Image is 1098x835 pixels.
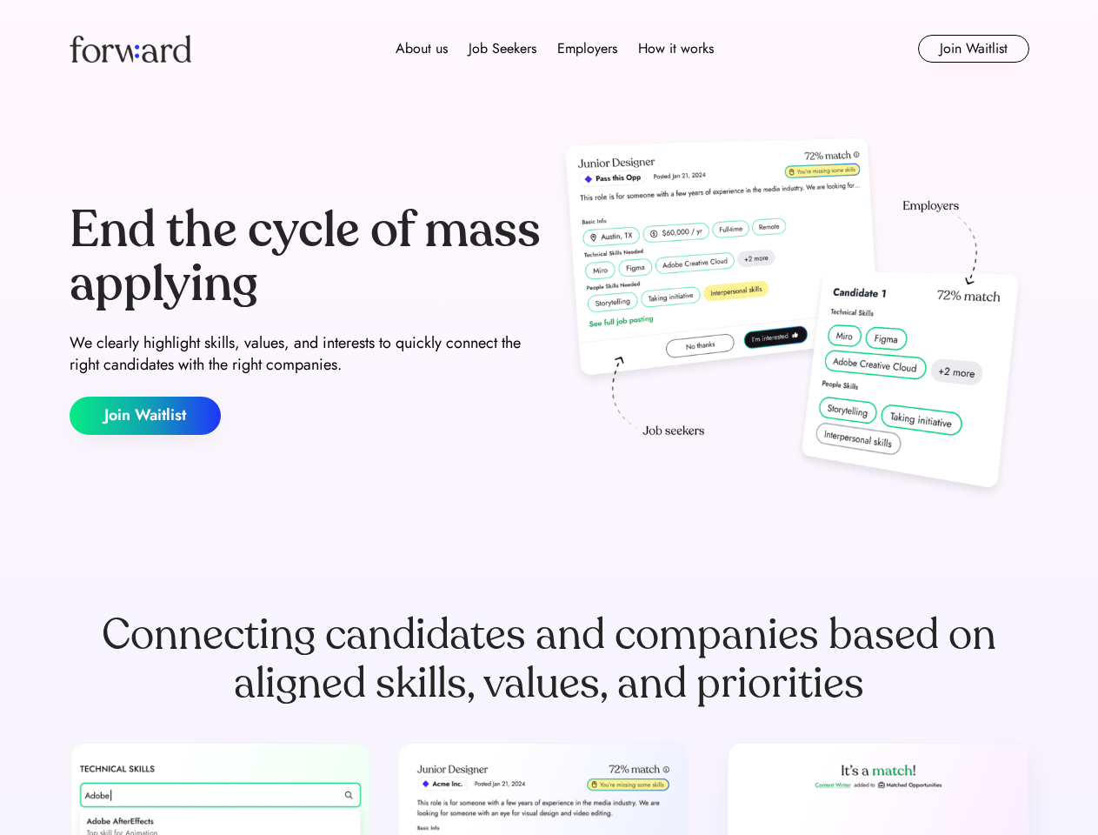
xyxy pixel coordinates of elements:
div: About us [396,38,448,59]
img: Forward logo [70,35,191,63]
div: How it works [638,38,714,59]
div: We clearly highlight skills, values, and interests to quickly connect the right candidates with t... [70,332,542,376]
div: Employers [557,38,617,59]
div: Job Seekers [469,38,536,59]
img: hero-image.png [556,132,1029,506]
button: Join Waitlist [70,397,221,435]
div: End the cycle of mass applying [70,204,542,311]
button: Join Waitlist [918,35,1029,63]
div: Connecting candidates and companies based on aligned skills, values, and priorities [70,611,1029,708]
